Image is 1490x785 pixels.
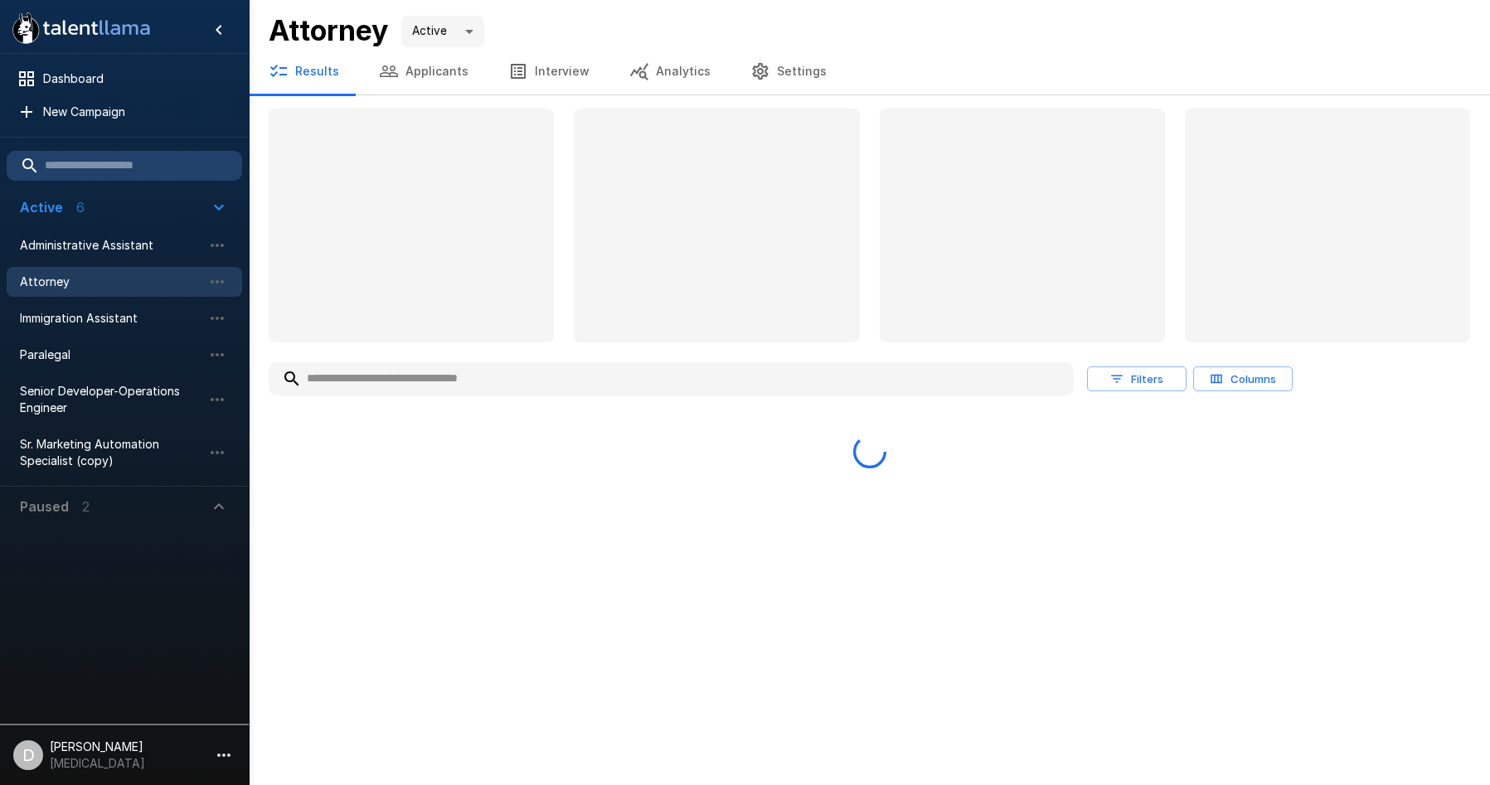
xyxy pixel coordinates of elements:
[488,48,609,94] button: Interview
[359,48,488,94] button: Applicants
[1087,366,1187,392] button: Filters
[1193,366,1293,392] button: Columns
[609,48,730,94] button: Analytics
[730,48,847,94] button: Settings
[269,13,388,47] b: Attorney
[401,16,484,47] div: Active
[249,48,359,94] button: Results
